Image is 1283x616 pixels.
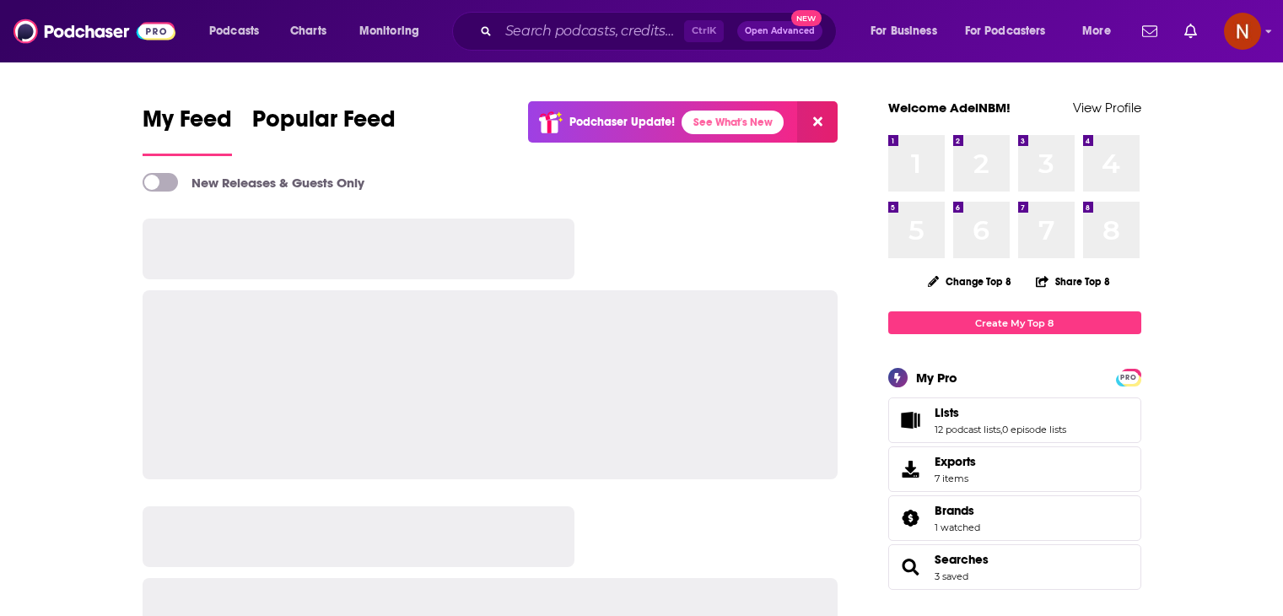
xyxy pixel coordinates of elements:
[279,18,337,45] a: Charts
[888,446,1141,492] a: Exports
[954,18,1070,45] button: open menu
[1002,424,1066,435] a: 0 episode lists
[888,100,1011,116] a: Welcome AdelNBM!
[252,105,396,156] a: Popular Feed
[1119,370,1139,383] a: PRO
[1000,424,1002,435] span: ,
[684,20,724,42] span: Ctrl K
[1070,18,1132,45] button: open menu
[737,21,822,41] button: Open AdvancedNew
[1073,100,1141,116] a: View Profile
[143,105,232,143] span: My Feed
[1119,371,1139,384] span: PRO
[1135,17,1164,46] a: Show notifications dropdown
[935,424,1000,435] a: 12 podcast lists
[888,311,1141,334] a: Create My Top 8
[290,19,326,43] span: Charts
[916,370,957,386] div: My Pro
[1035,265,1111,298] button: Share Top 8
[935,521,980,533] a: 1 watched
[888,397,1141,443] span: Lists
[499,18,684,45] input: Search podcasts, credits, & more...
[894,408,928,432] a: Lists
[1224,13,1261,50] img: User Profile
[935,503,980,518] a: Brands
[1224,13,1261,50] span: Logged in as AdelNBM
[252,105,396,143] span: Popular Feed
[209,19,259,43] span: Podcasts
[859,18,958,45] button: open menu
[935,405,1066,420] a: Lists
[468,12,853,51] div: Search podcasts, credits, & more...
[569,115,675,129] p: Podchaser Update!
[935,473,976,484] span: 7 items
[348,18,441,45] button: open menu
[894,555,928,579] a: Searches
[143,105,232,156] a: My Feed
[13,15,175,47] img: Podchaser - Follow, Share and Rate Podcasts
[791,10,822,26] span: New
[359,19,419,43] span: Monitoring
[894,506,928,530] a: Brands
[935,503,974,518] span: Brands
[682,111,784,134] a: See What's New
[871,19,937,43] span: For Business
[935,405,959,420] span: Lists
[745,27,815,35] span: Open Advanced
[935,552,989,567] a: Searches
[1224,13,1261,50] button: Show profile menu
[1082,19,1111,43] span: More
[143,173,364,192] a: New Releases & Guests Only
[935,454,976,469] span: Exports
[965,19,1046,43] span: For Podcasters
[918,271,1022,292] button: Change Top 8
[888,544,1141,590] span: Searches
[888,495,1141,541] span: Brands
[1178,17,1204,46] a: Show notifications dropdown
[894,457,928,481] span: Exports
[197,18,281,45] button: open menu
[935,570,968,582] a: 3 saved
